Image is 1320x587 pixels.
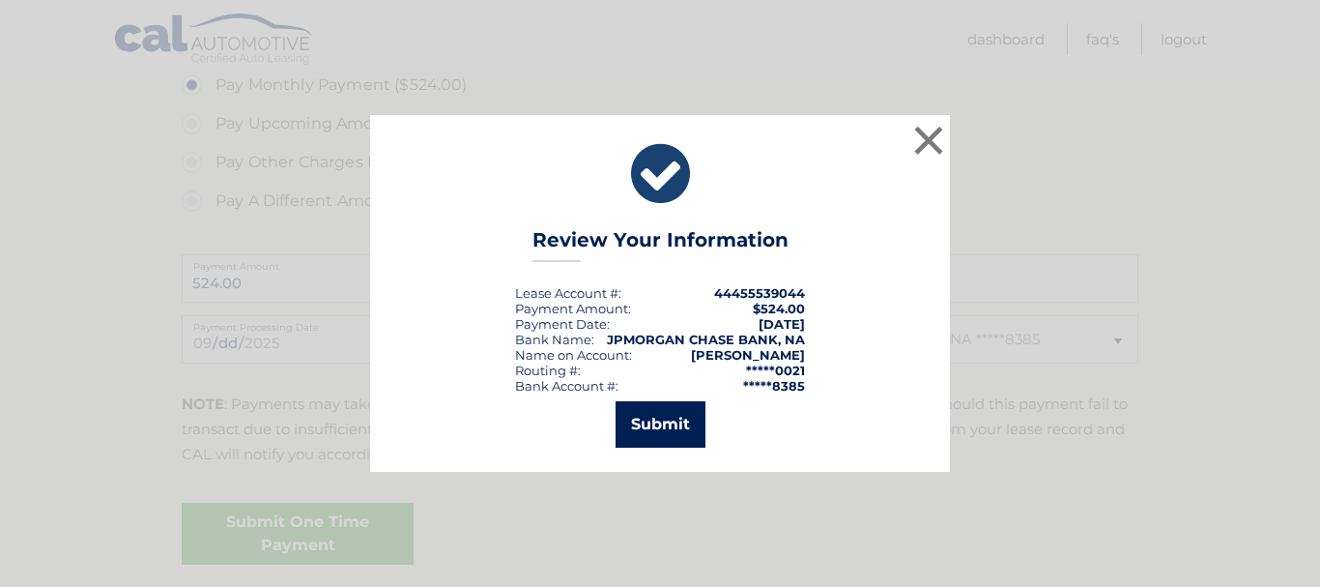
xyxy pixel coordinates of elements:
strong: JPMORGAN CHASE BANK, NA [607,332,805,347]
div: Bank Name: [515,332,594,347]
div: : [515,316,610,332]
div: Bank Account #: [515,378,618,394]
span: $524.00 [753,301,805,316]
strong: [PERSON_NAME] [691,347,805,363]
div: Payment Amount: [515,301,631,316]
span: [DATE] [759,316,805,332]
div: Name on Account: [515,347,632,363]
div: Lease Account #: [515,285,621,301]
div: Routing #: [515,363,581,378]
h3: Review Your Information [532,228,789,262]
button: × [909,121,948,160]
span: Payment Date [515,316,607,332]
strong: 44455539044 [714,285,805,301]
button: Submit [616,401,705,448]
